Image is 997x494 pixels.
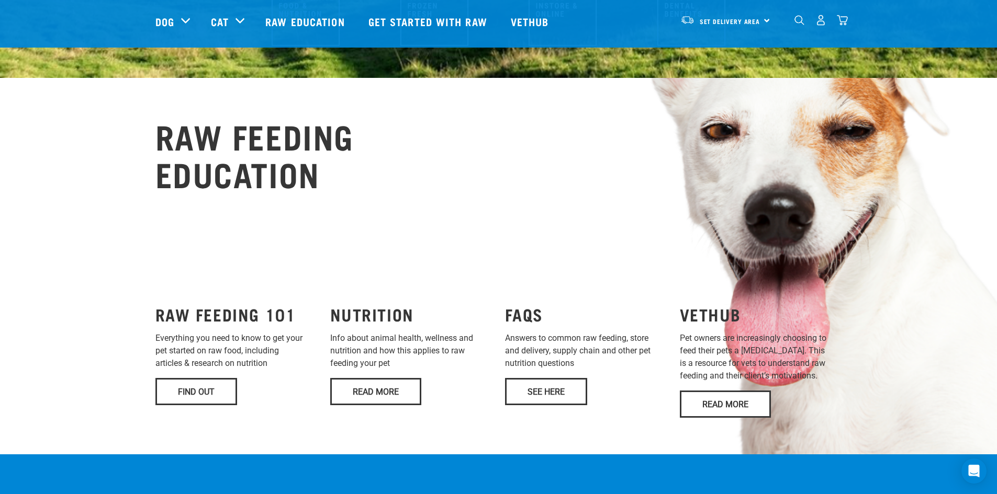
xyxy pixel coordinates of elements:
img: home-icon-1@2x.png [794,15,804,25]
h2: RAW FEEDING EDUCATION [155,117,354,192]
a: Read More [330,378,421,405]
p: Answers to common raw feeding, store and delivery, supply chain and other pet nutrition questions [505,332,667,370]
a: Raw Education [255,1,357,42]
a: Get started with Raw [358,1,500,42]
p: Info about animal health, wellness and nutrition and how this applies to raw feeding your pet [330,332,492,370]
a: See Here [505,378,587,405]
a: Dog [155,14,174,29]
h3: NUTRITION [330,305,492,324]
p: Everything you need to know to get your pet started on raw food, including articles & research on... [155,332,318,370]
h3: VETHUB [680,305,842,324]
a: Find Out [155,378,237,405]
img: van-moving.png [680,15,694,25]
h3: FAQS [505,305,667,324]
p: Pet owners are increasingly choosing to feed their pets a [MEDICAL_DATA]. This is a resource for ... [680,332,842,382]
img: user.png [815,15,826,26]
span: Set Delivery Area [700,19,760,23]
a: Cat [211,14,229,29]
img: home-icon@2x.png [837,15,848,26]
div: Open Intercom Messenger [961,458,987,484]
h3: RAW FEEDING 101 [155,305,318,324]
a: Read More [680,390,771,418]
a: Vethub [500,1,562,42]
